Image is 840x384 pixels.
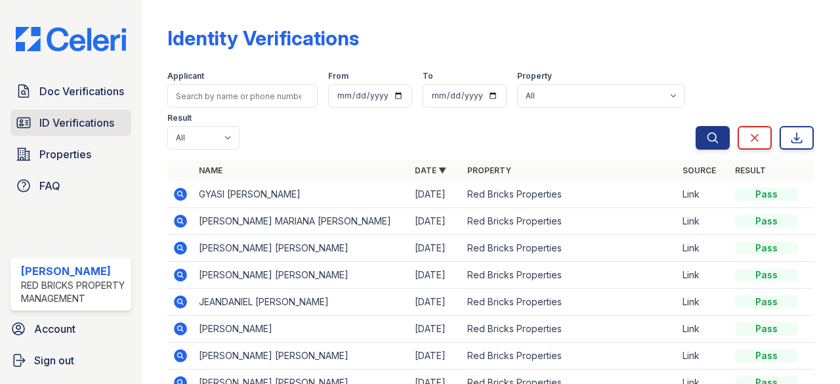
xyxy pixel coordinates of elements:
[735,349,798,362] div: Pass
[194,316,409,343] td: [PERSON_NAME]
[194,262,409,289] td: [PERSON_NAME] [PERSON_NAME]
[10,110,131,136] a: ID Verifications
[21,279,126,305] div: Red Bricks Property Management
[467,165,511,175] a: Property
[21,263,126,279] div: [PERSON_NAME]
[39,178,60,194] span: FAQ
[409,289,462,316] td: [DATE]
[462,262,677,289] td: Red Bricks Properties
[462,343,677,370] td: Red Bricks Properties
[735,242,798,255] div: Pass
[735,215,798,228] div: Pass
[39,83,124,99] span: Doc Verifications
[677,235,730,262] td: Link
[462,316,677,343] td: Red Bricks Properties
[409,343,462,370] td: [DATE]
[735,268,798,282] div: Pass
[5,27,136,52] img: CE_Logo_Blue-a8612792a0a2168367f1c8372b55b34899dd931a85d93a1a3d3e32e68fde9ad4.png
[462,208,677,235] td: Red Bricks Properties
[415,165,446,175] a: Date ▼
[409,181,462,208] td: [DATE]
[5,347,136,373] a: Sign out
[10,173,131,199] a: FAQ
[167,113,192,123] label: Result
[167,26,359,50] div: Identity Verifications
[10,141,131,167] a: Properties
[677,181,730,208] td: Link
[39,146,91,162] span: Properties
[167,84,318,108] input: Search by name or phone number
[194,235,409,262] td: [PERSON_NAME] [PERSON_NAME]
[409,316,462,343] td: [DATE]
[328,71,348,81] label: From
[682,165,716,175] a: Source
[423,71,433,81] label: To
[677,316,730,343] td: Link
[194,208,409,235] td: [PERSON_NAME] MARIANA [PERSON_NAME]
[462,289,677,316] td: Red Bricks Properties
[39,115,114,131] span: ID Verifications
[34,321,75,337] span: Account
[735,295,798,309] div: Pass
[677,208,730,235] td: Link
[167,71,204,81] label: Applicant
[677,289,730,316] td: Link
[194,343,409,370] td: [PERSON_NAME] [PERSON_NAME]
[194,181,409,208] td: GYASI [PERSON_NAME]
[5,316,136,342] a: Account
[677,343,730,370] td: Link
[462,235,677,262] td: Red Bricks Properties
[517,71,552,81] label: Property
[462,181,677,208] td: Red Bricks Properties
[409,262,462,289] td: [DATE]
[735,322,798,335] div: Pass
[10,78,131,104] a: Doc Verifications
[34,352,74,368] span: Sign out
[409,208,462,235] td: [DATE]
[735,188,798,201] div: Pass
[409,235,462,262] td: [DATE]
[199,165,222,175] a: Name
[194,289,409,316] td: JEANDANIEL [PERSON_NAME]
[677,262,730,289] td: Link
[735,165,766,175] a: Result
